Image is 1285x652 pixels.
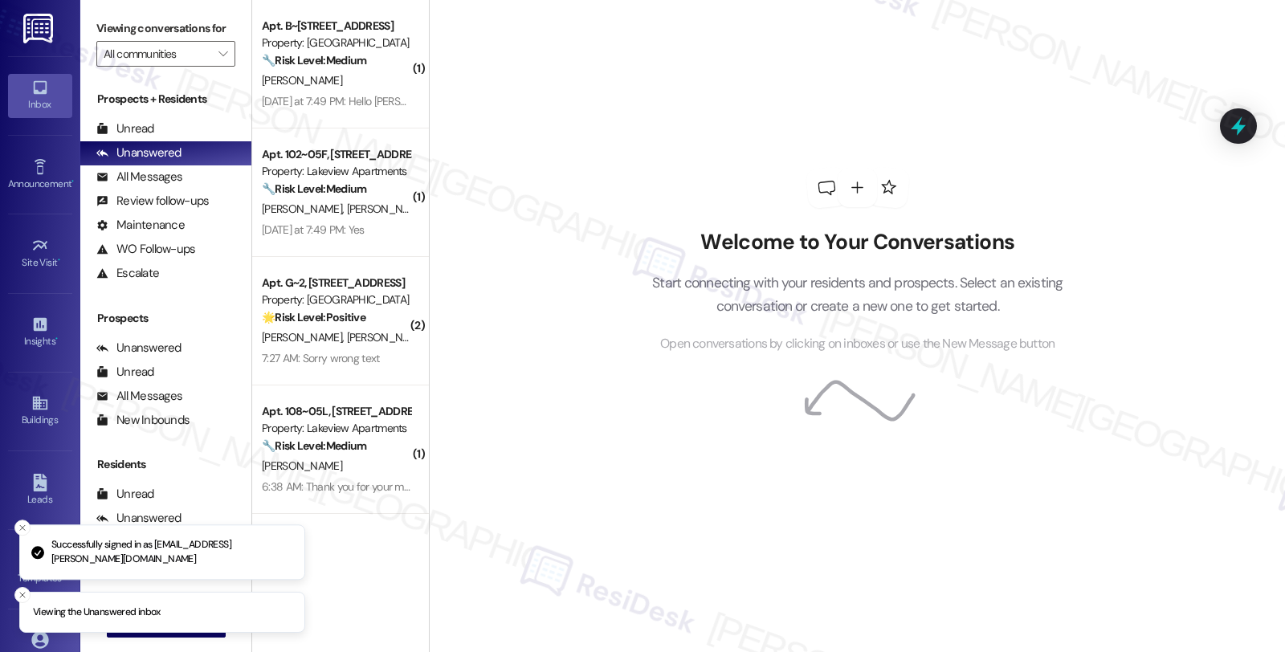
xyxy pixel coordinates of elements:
button: Close toast [14,520,31,536]
span: [PERSON_NAME] [262,202,347,216]
div: [DATE] at 7:49 PM: Yes [262,222,365,237]
div: 7:27 AM: Sorry wrong text [262,351,380,365]
a: Leads [8,469,72,512]
div: Review follow-ups [96,193,209,210]
div: Apt. B~[STREET_ADDRESS] [262,18,410,35]
input: All communities [104,41,210,67]
div: Prospects [80,310,251,327]
span: • [71,176,74,187]
div: Unread [96,120,154,137]
div: Unanswered [96,145,182,161]
span: Open conversations by clicking on inboxes or use the New Message button [660,334,1055,354]
button: Close toast [14,587,31,603]
span: [PERSON_NAME] [347,202,427,216]
div: Property: [GEOGRAPHIC_DATA] [262,291,410,308]
a: Buildings [8,389,72,433]
div: Apt. 102~05F, [STREET_ADDRESS] [262,146,410,163]
strong: 🔧 Risk Level: Medium [262,181,366,196]
p: Start connecting with your residents and prospects. Select an existing conversation or create a n... [628,271,1087,317]
div: Unread [96,486,154,503]
div: Property: Lakeview Apartments [262,420,410,437]
h2: Welcome to Your Conversations [628,230,1087,255]
a: Insights • [8,311,72,354]
div: New Inbounds [96,412,190,429]
div: Prospects + Residents [80,91,251,108]
div: Apt. 108~05L, [STREET_ADDRESS] [262,403,410,420]
div: WO Follow-ups [96,241,195,258]
label: Viewing conversations for [96,16,235,41]
span: [PERSON_NAME] [262,458,342,473]
span: [PERSON_NAME] [262,73,342,88]
span: [PERSON_NAME] [262,330,347,344]
strong: 🔧 Risk Level: Medium [262,53,366,67]
span: [PERSON_NAME] [347,330,427,344]
div: Unread [96,364,154,381]
i:  [218,47,227,60]
span: • [58,255,60,266]
div: All Messages [96,169,182,185]
div: Maintenance [96,217,185,234]
div: Residents [80,456,251,473]
div: Property: [GEOGRAPHIC_DATA] [262,35,410,51]
a: Inbox [8,74,72,117]
div: Apt. G~2, [STREET_ADDRESS] [262,275,410,291]
strong: 🌟 Risk Level: Positive [262,310,365,324]
div: All Messages [96,388,182,405]
a: Templates • [8,548,72,591]
p: Successfully signed in as [EMAIL_ADDRESS][PERSON_NAME][DOMAIN_NAME] [51,538,292,566]
div: 6:38 AM: Thank you for your message. Our offices are currently closed, but we will contact you wh... [262,479,1204,494]
img: ResiDesk Logo [23,14,56,43]
div: Escalate [96,265,159,282]
a: Site Visit • [8,232,72,275]
div: Unanswered [96,340,182,357]
p: Viewing the Unanswered inbox [33,605,161,620]
div: Property: Lakeview Apartments [262,163,410,180]
div: Unanswered [96,510,182,527]
strong: 🔧 Risk Level: Medium [262,438,366,453]
span: • [55,333,58,344]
